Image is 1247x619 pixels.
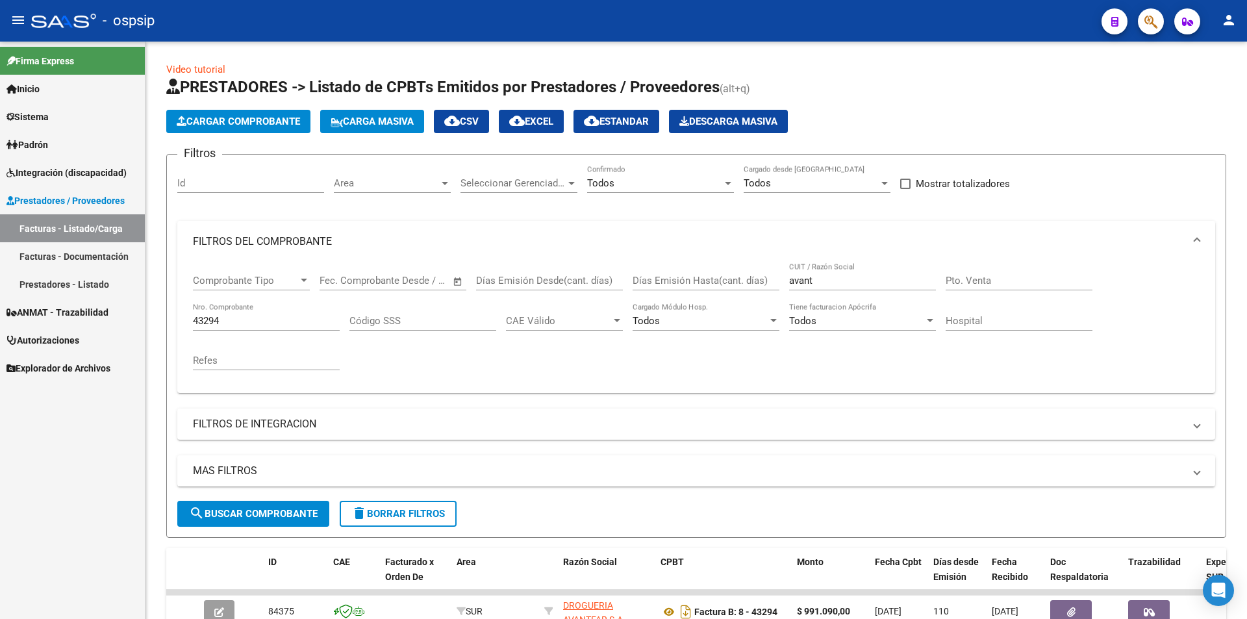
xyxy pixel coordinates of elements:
[584,116,649,127] span: Estandar
[320,275,372,286] input: Fecha inicio
[320,110,424,133] button: Carga Masiva
[6,138,48,152] span: Padrón
[10,12,26,28] mat-icon: menu
[444,113,460,129] mat-icon: cloud_download
[6,305,108,320] span: ANMAT - Trazabilidad
[177,455,1215,486] mat-expansion-panel-header: MAS FILTROS
[1203,575,1234,606] div: Open Intercom Messenger
[6,82,40,96] span: Inicio
[434,110,489,133] button: CSV
[661,557,684,567] span: CPBT
[870,548,928,605] datatable-header-cell: Fecha Cpbt
[177,221,1215,262] mat-expansion-panel-header: FILTROS DEL COMPROBANTE
[6,361,110,375] span: Explorador de Archivos
[992,557,1028,582] span: Fecha Recibido
[720,82,750,95] span: (alt+q)
[875,606,901,616] span: [DATE]
[166,78,720,96] span: PRESTADORES -> Listado de CPBTs Emitidos por Prestadores / Proveedores
[451,274,466,289] button: Open calendar
[268,606,294,616] span: 84375
[6,333,79,347] span: Autorizaciones
[928,548,987,605] datatable-header-cell: Días desde Emisión
[1221,12,1237,28] mat-icon: person
[506,315,611,327] span: CAE Válido
[694,607,777,617] strong: Factura B: 8 - 43294
[331,116,414,127] span: Carga Masiva
[457,606,483,616] span: SUR
[177,409,1215,440] mat-expansion-panel-header: FILTROS DE INTEGRACION
[987,548,1045,605] datatable-header-cell: Fecha Recibido
[1123,548,1201,605] datatable-header-cell: Trazabilidad
[573,110,659,133] button: Estandar
[1128,557,1181,567] span: Trazabilidad
[189,505,205,521] mat-icon: search
[166,64,225,75] a: Video tutorial
[916,176,1010,192] span: Mostrar totalizadores
[460,177,566,189] span: Seleccionar Gerenciador
[655,548,792,605] datatable-header-cell: CPBT
[328,548,380,605] datatable-header-cell: CAE
[669,110,788,133] app-download-masive: Descarga masiva de comprobantes (adjuntos)
[380,548,451,605] datatable-header-cell: Facturado x Orden De
[385,557,434,582] span: Facturado x Orden De
[177,144,222,162] h3: Filtros
[103,6,155,35] span: - ospsip
[333,557,350,567] span: CAE
[384,275,447,286] input: Fecha fin
[177,501,329,527] button: Buscar Comprobante
[177,262,1215,393] div: FILTROS DEL COMPROBANTE
[6,54,74,68] span: Firma Express
[633,315,660,327] span: Todos
[744,177,771,189] span: Todos
[166,110,310,133] button: Cargar Comprobante
[789,315,816,327] span: Todos
[6,110,49,124] span: Sistema
[792,548,870,605] datatable-header-cell: Monto
[193,417,1184,431] mat-panel-title: FILTROS DE INTEGRACION
[444,116,479,127] span: CSV
[263,548,328,605] datatable-header-cell: ID
[992,606,1018,616] span: [DATE]
[6,166,127,180] span: Integración (discapacidad)
[193,234,1184,249] mat-panel-title: FILTROS DEL COMPROBANTE
[451,548,539,605] datatable-header-cell: Area
[499,110,564,133] button: EXCEL
[351,505,367,521] mat-icon: delete
[669,110,788,133] button: Descarga Masiva
[933,606,949,616] span: 110
[509,113,525,129] mat-icon: cloud_download
[563,557,617,567] span: Razón Social
[177,116,300,127] span: Cargar Comprobante
[6,194,125,208] span: Prestadores / Proveedores
[189,508,318,520] span: Buscar Comprobante
[587,177,614,189] span: Todos
[509,116,553,127] span: EXCEL
[1045,548,1123,605] datatable-header-cell: Doc Respaldatoria
[340,501,457,527] button: Borrar Filtros
[933,557,979,582] span: Días desde Emisión
[457,557,476,567] span: Area
[797,557,824,567] span: Monto
[558,548,655,605] datatable-header-cell: Razón Social
[193,464,1184,478] mat-panel-title: MAS FILTROS
[797,606,850,616] strong: $ 991.090,00
[334,177,439,189] span: Area
[584,113,599,129] mat-icon: cloud_download
[268,557,277,567] span: ID
[875,557,922,567] span: Fecha Cpbt
[679,116,777,127] span: Descarga Masiva
[1050,557,1109,582] span: Doc Respaldatoria
[351,508,445,520] span: Borrar Filtros
[193,275,298,286] span: Comprobante Tipo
